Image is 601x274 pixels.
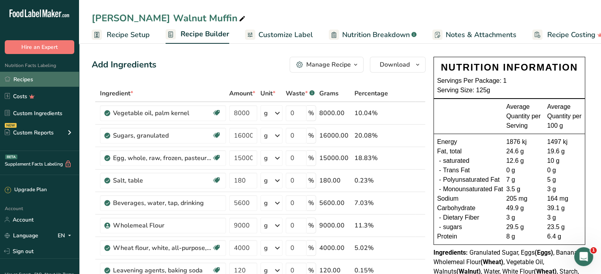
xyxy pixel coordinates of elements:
span: Percentage [354,89,388,98]
div: 5600.00 [319,198,351,208]
b: (Wheat) [480,258,503,266]
div: g [264,221,268,230]
div: g [264,198,268,208]
div: 205 mg [506,194,541,203]
span: saturated [443,156,469,166]
div: Salt, table [113,176,212,185]
span: Nutrition Breakdown [342,30,410,40]
div: - [437,156,443,166]
div: 164 mg [547,194,582,203]
div: 6.4 g [547,232,582,241]
div: g [264,108,268,118]
div: 0 g [547,166,582,175]
div: 23.5 g [547,222,582,232]
span: 1 [590,247,597,253]
a: Notes & Attachments [432,26,516,44]
div: 49.9 g [506,203,541,213]
div: 19.6 g [547,147,582,156]
span: Customize Label [258,30,313,40]
div: g [264,153,268,163]
div: 4000.00 [319,243,351,253]
span: Ingredient [100,89,133,98]
div: 3 g [506,213,541,222]
span: Ingredients: [433,249,468,256]
span: Recipe Setup [107,30,150,40]
span: Amount [229,89,255,98]
button: Hire an Expert [5,40,74,54]
span: Trans Fat [443,166,470,175]
span: Energy [437,137,457,147]
div: 8000.00 [319,108,351,118]
b: (Eggs) [535,249,553,256]
a: Language [5,229,38,242]
div: Servings Per Package: 1 [437,76,582,86]
div: Average Quantity per Serving [506,102,541,130]
div: 0.23% [354,176,388,185]
div: Beverages, water, tap, drinking [113,198,212,208]
div: g [264,176,268,185]
div: 0 g [506,166,541,175]
button: Download [370,57,426,73]
div: 12.6 g [506,156,541,166]
div: Average Quantity per 100 g [547,102,582,130]
div: BETA [5,155,17,159]
div: 20.08% [354,131,388,140]
div: 3 g [547,213,582,222]
span: Dietary Fiber [443,213,479,222]
span: Fat, total [437,147,462,156]
span: Grams [319,89,339,98]
div: 5.02% [354,243,388,253]
div: 11.3% [354,221,388,230]
span: Notes & Attachments [446,30,516,40]
span: Unit [260,89,275,98]
div: Upgrade Plan [5,186,47,194]
div: Manage Recipe [306,60,351,69]
div: 18.83% [354,153,388,163]
span: Polyunsaturated Fat [443,175,499,185]
div: Waste [286,89,315,98]
div: [PERSON_NAME] Walnut Muffin [92,11,247,25]
div: Sugars, granulated [113,131,212,140]
div: EN [58,231,74,240]
a: Recipe Setup [92,26,150,44]
span: Download [380,60,410,69]
div: Custom Reports [5,129,54,137]
div: 9000.00 [319,221,351,230]
iframe: Intercom live chat [574,247,593,266]
span: Recipe Builder [181,29,229,39]
div: NUTRITION INFORMATION [437,60,582,75]
div: - [437,185,443,194]
div: g [264,243,268,253]
a: Customize Label [245,26,313,44]
div: 7 g [506,175,541,185]
div: Vegetable oil, palm kernel [113,108,212,118]
button: Manage Recipe [290,57,364,73]
div: 3.5 g [506,185,541,194]
div: 16000.00 [319,131,351,140]
div: - [437,175,443,185]
div: Wholemeal Flour [113,221,212,230]
div: Wheat flour, white, all-purpose, unenriched [113,243,212,253]
span: sugars [443,222,462,232]
span: Protein [437,232,457,241]
span: Monounsaturated Fat [443,185,503,194]
div: Egg, whole, raw, frozen, pasteurized (Includes foods for USDA's Food Distribution Program) [113,153,212,163]
a: Nutrition Breakdown [329,26,416,44]
div: g [264,131,268,140]
div: Add Ingredients [92,58,156,71]
div: 5 g [547,175,582,185]
a: Recipe Builder [166,25,229,44]
div: Serving Size: 125g [437,86,582,95]
div: 8 g [506,232,541,241]
div: 180.00 [319,176,351,185]
div: 1876 kj [506,137,541,147]
div: 1497 kj [547,137,582,147]
div: - [437,166,443,175]
div: 15000.00 [319,153,351,163]
div: 24.6 g [506,147,541,156]
span: Recipe Costing [547,30,595,40]
div: 7.03% [354,198,388,208]
div: NEW [5,123,17,128]
div: 29.5 g [506,222,541,232]
div: 10 g [547,156,582,166]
